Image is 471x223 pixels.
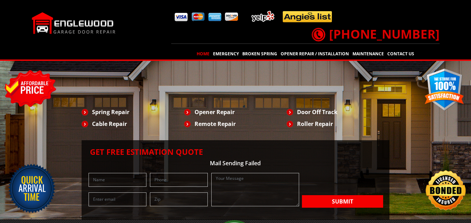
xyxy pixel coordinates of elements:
img: Englewood.png [32,12,116,34]
a: EMERGENCY [212,49,240,59]
span: Mail Sending Failed [210,159,261,167]
a: Home [196,49,211,59]
img: add.png [249,8,335,25]
input: Phone [150,173,208,187]
a: Opener Repair / Installation [280,49,350,59]
img: pay4.png [225,13,238,21]
a: Contact Us [386,49,415,59]
a: [PHONE_NUMBER] [312,26,440,42]
img: call.png [310,26,327,43]
h2: Get Free Estimation Quote [85,147,386,156]
input: Zip [150,192,208,206]
img: pay2.png [191,13,205,21]
img: pay1.png [175,13,188,21]
input: Enter email [89,192,146,206]
li: Cable Repair [82,118,184,130]
li: Door Off Track [287,106,389,118]
input: Name [89,173,146,187]
li: Opener Repair [184,106,287,118]
li: Remote Repair [184,118,287,130]
a: Maintenance [351,49,385,59]
a: Broken Spring [241,49,278,59]
iframe: reCAPTCHA [302,173,383,194]
img: pay3.png [208,13,221,21]
li: Roller Repair [287,118,389,130]
li: Spring Repair [82,106,184,118]
button: Submit [302,195,383,208]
